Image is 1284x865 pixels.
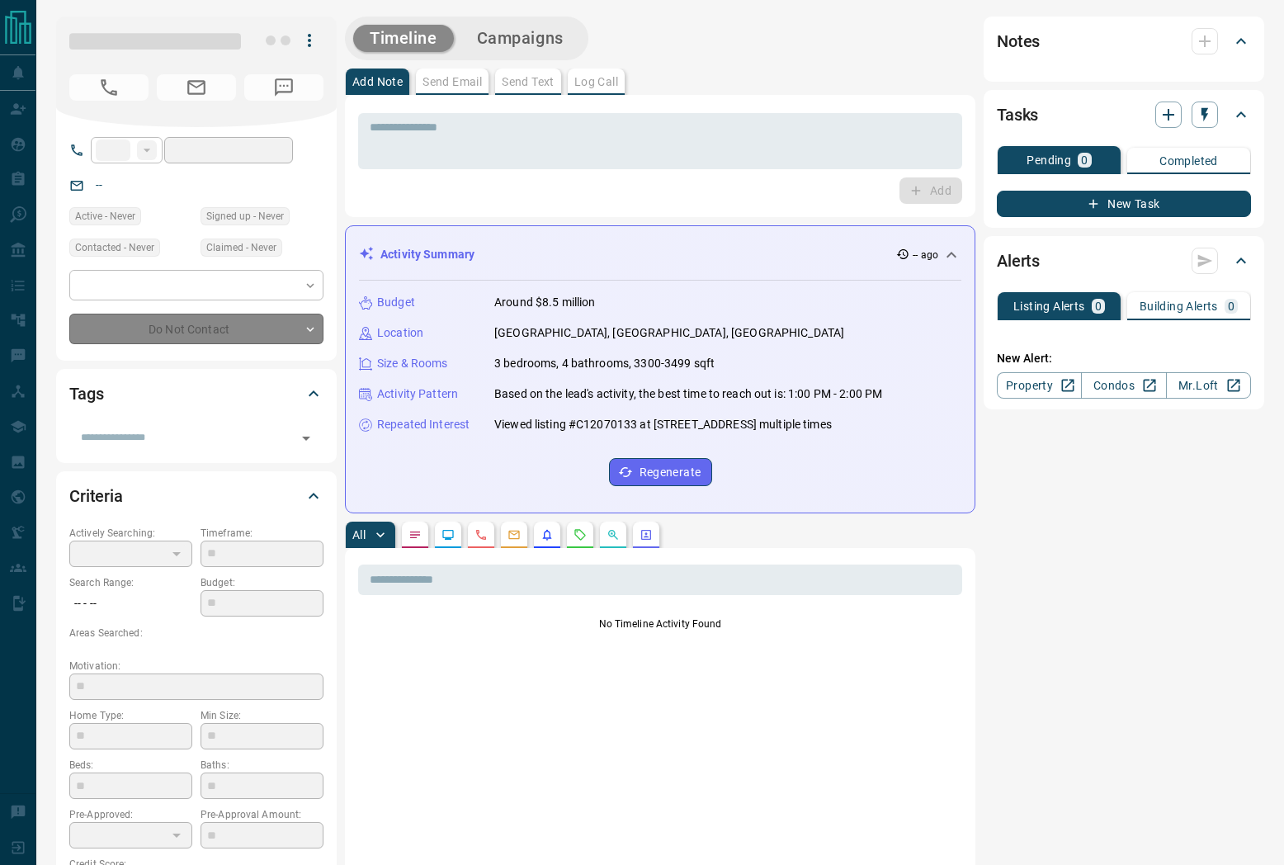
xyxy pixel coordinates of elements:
[96,178,102,191] a: --
[69,626,323,640] p: Areas Searched:
[1027,154,1071,166] p: Pending
[997,248,1040,274] h2: Alerts
[997,241,1251,281] div: Alerts
[494,355,715,372] p: 3 bedrooms, 4 bathrooms, 3300-3499 sqft
[244,74,323,101] span: No Number
[377,355,448,372] p: Size & Rooms
[201,575,323,590] p: Budget:
[494,416,832,433] p: Viewed listing #C12070133 at [STREET_ADDRESS] multiple times
[352,529,366,541] p: All
[206,239,276,256] span: Claimed - Never
[507,528,521,541] svg: Emails
[69,758,192,773] p: Beds:
[474,528,488,541] svg: Calls
[607,528,620,541] svg: Opportunities
[201,807,323,822] p: Pre-Approval Amount:
[609,458,712,486] button: Regenerate
[997,350,1251,367] p: New Alert:
[69,526,192,541] p: Actively Searching:
[69,483,123,509] h2: Criteria
[201,526,323,541] p: Timeframe:
[69,476,323,516] div: Criteria
[377,324,423,342] p: Location
[1095,300,1102,312] p: 0
[1081,154,1088,166] p: 0
[494,385,882,403] p: Based on the lead's activity, the best time to reach out is: 1:00 PM - 2:00 PM
[1159,155,1218,167] p: Completed
[359,239,961,270] div: Activity Summary-- ago
[69,590,192,617] p: -- - --
[358,617,962,631] p: No Timeline Activity Found
[201,708,323,723] p: Min Size:
[69,374,323,414] div: Tags
[157,74,236,101] span: No Email
[377,416,470,433] p: Repeated Interest
[997,28,1040,54] h2: Notes
[377,294,415,311] p: Budget
[408,528,422,541] svg: Notes
[69,807,192,822] p: Pre-Approved:
[206,208,284,225] span: Signed up - Never
[1228,300,1234,312] p: 0
[494,294,596,311] p: Around $8.5 million
[997,191,1251,217] button: New Task
[69,659,323,674] p: Motivation:
[640,528,653,541] svg: Agent Actions
[69,575,192,590] p: Search Range:
[997,102,1038,128] h2: Tasks
[377,385,458,403] p: Activity Pattern
[574,528,587,541] svg: Requests
[380,246,474,263] p: Activity Summary
[75,239,154,256] span: Contacted - Never
[352,76,403,87] p: Add Note
[69,314,323,344] div: Do Not Contact
[75,208,135,225] span: Active - Never
[441,528,455,541] svg: Lead Browsing Activity
[541,528,554,541] svg: Listing Alerts
[69,74,149,101] span: No Number
[997,21,1251,61] div: Notes
[1140,300,1218,312] p: Building Alerts
[69,708,192,723] p: Home Type:
[1081,372,1166,399] a: Condos
[997,95,1251,135] div: Tasks
[494,324,844,342] p: [GEOGRAPHIC_DATA], [GEOGRAPHIC_DATA], [GEOGRAPHIC_DATA]
[69,381,103,407] h2: Tags
[201,758,323,773] p: Baths:
[460,25,580,52] button: Campaigns
[353,25,454,52] button: Timeline
[997,372,1082,399] a: Property
[1166,372,1251,399] a: Mr.Loft
[913,248,938,262] p: -- ago
[1013,300,1085,312] p: Listing Alerts
[295,427,318,450] button: Open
